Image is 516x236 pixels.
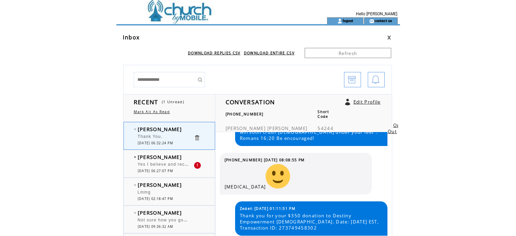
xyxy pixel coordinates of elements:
[138,209,182,216] span: [PERSON_NAME]
[188,51,241,55] a: DOWNLOAD REPLIES CSV
[195,72,205,87] input: Submit
[138,190,151,195] span: Lmmg
[162,99,184,104] span: (1 Unread)
[348,72,356,88] img: archive.png
[194,162,201,169] div: 1
[345,99,350,105] a: Click to edit user profile
[138,169,173,173] span: [DATE] 06:27:07 PM
[138,197,173,201] span: [DATE] 02:18:47 PM
[305,48,391,58] a: Refresh
[353,99,381,105] a: Edit Profile
[194,134,200,141] a: Click to delete these messgaes
[134,156,136,158] img: bulletFull.png
[138,141,173,145] span: [DATE] 06:32:24 PM
[134,212,136,214] img: bulletEmpty.png
[240,206,295,211] span: Zedell [DATE] 01:11:51 PM
[134,98,158,106] span: RECENT
[225,164,367,190] span: [MEDICAL_DATA]
[342,18,353,23] a: logout
[337,18,342,24] img: account_icon.gif
[134,184,136,186] img: bulletEmpty.png
[371,72,380,88] img: bell.png
[138,216,446,223] span: Not sure how you got this number, but I really needed this [DATE]. I am on my way to my [MEDICAL_...
[244,51,294,55] a: DOWNLOAD ENTIRE CSV
[138,126,182,132] span: [PERSON_NAME]
[388,122,402,134] a: Opt Out
[374,18,392,23] a: contact us
[123,34,140,41] span: Inbox
[267,125,307,131] span: [PERSON_NAME]
[318,109,329,119] span: Short Code
[240,213,382,231] span: Thank you for your $350 donation to Destiny Empowerment [DEMOGRAPHIC_DATA]. Date: [DATE] EST, Tra...
[138,224,173,229] span: [DATE] 09:36:32 AM
[226,125,266,131] span: [PERSON_NAME]
[356,12,397,16] span: Hello [PERSON_NAME]
[134,128,136,130] img: bulletEmpty.png
[134,109,170,114] a: Mark All As Read
[266,164,290,188] img: 🙏
[226,98,275,106] span: CONVERSATION
[138,160,235,167] span: Yes I believe and receive Thank you Pastor
[318,125,333,131] span: 54244
[138,153,182,160] span: [PERSON_NAME]
[369,18,374,24] img: contact_us_icon.gif
[225,158,305,162] span: [PHONE_NUMBER] [DATE] 08:08:55 PM
[138,181,182,188] span: [PERSON_NAME]
[138,134,163,139] span: Thank You.
[226,112,264,116] span: [PHONE_NUMBER]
